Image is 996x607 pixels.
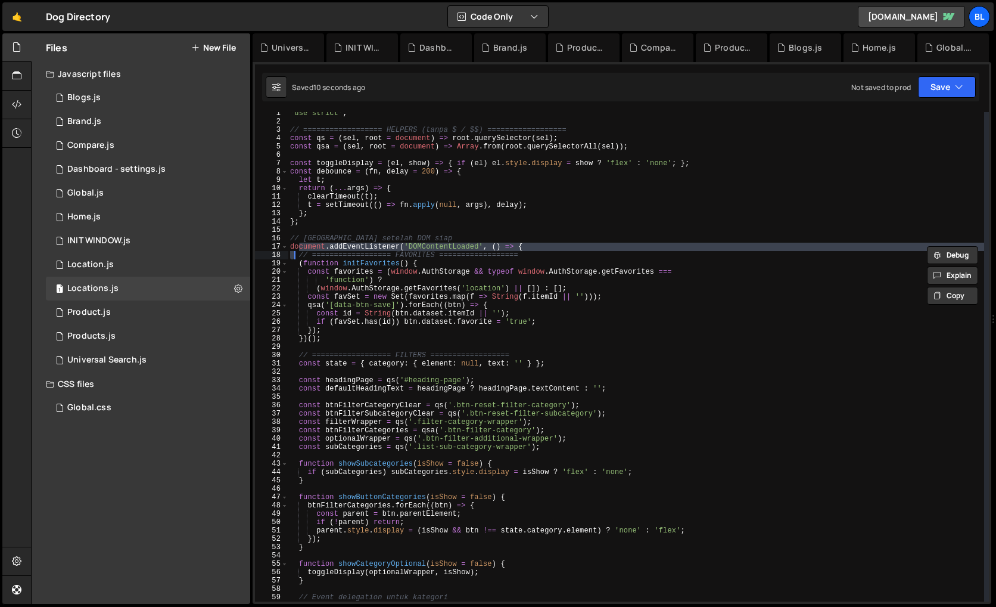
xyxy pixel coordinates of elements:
div: 55 [255,560,288,568]
div: 6 [255,151,288,159]
button: New File [191,43,236,52]
a: 🤙 [2,2,32,31]
div: 16220/44319.js [46,205,250,229]
div: 25 [255,309,288,318]
div: Location.js [67,259,114,270]
div: 16220/44393.js [46,301,250,324]
div: Blogs.js [789,42,822,54]
div: Product.js [67,307,111,318]
div: 52 [255,535,288,543]
div: 45 [255,476,288,485]
div: 58 [255,585,288,593]
button: Save [918,76,976,98]
div: 21 [255,276,288,284]
div: INIT WINDOW.js [67,236,130,246]
div: 17 [255,243,288,251]
div: 27 [255,326,288,335]
div: 7 [255,159,288,168]
div: 16220/44328.js [46,134,250,157]
div: Javascript files [32,62,250,86]
div: Compare.js [67,140,114,151]
div: 30 [255,351,288,360]
div: Brand.js [67,116,101,127]
div: 28 [255,335,288,343]
div: 36 [255,401,288,410]
div: 39 [255,426,288,435]
div: 32 [255,368,288,376]
div: 8 [255,168,288,176]
div: 10 [255,184,288,193]
div: 15 [255,226,288,234]
div: 3 [255,126,288,134]
div: 4 [255,134,288,143]
div: Locations.js [67,283,119,294]
div: CSS files [32,372,250,396]
div: 24 [255,301,288,309]
div: 23 [255,293,288,301]
div: 16220/43682.css [46,396,250,420]
h2: Files [46,41,67,54]
div: Compare.js [641,42,679,54]
div: Global.css [67,402,111,413]
div: Products.js [67,331,116,342]
div: 53 [255,543,288,552]
div: 16220/44476.js [46,157,250,181]
div: 11 [255,193,288,201]
div: Dashboard - settings.js [67,164,166,175]
div: 41 [255,443,288,451]
div: 29 [255,343,288,351]
div: 13 [255,209,288,218]
div: 16220/45124.js [46,348,250,372]
div: Dog Directory [46,10,110,24]
div: Universal Search.js [272,42,310,54]
div: 44 [255,468,288,476]
div: Blogs.js [67,92,101,103]
div: 18 [255,251,288,259]
div: 16220/44477.js [46,229,250,253]
div: 51 [255,527,288,535]
div: 37 [255,410,288,418]
div: 50 [255,518,288,527]
div: 16220/44324.js [46,324,250,348]
button: Code Only [448,6,548,27]
div: 19 [255,259,288,268]
button: Copy [927,287,978,305]
div: Global.css [936,42,975,54]
div: 33 [255,376,288,385]
div: 20 [255,268,288,276]
div: Brand.js [493,42,527,54]
div: 14 [255,218,288,226]
a: Bl [969,6,990,27]
div: Product.js [567,42,605,54]
div: 42 [255,451,288,460]
div: 49 [255,510,288,518]
div: 16220/44321.js [46,86,250,110]
div: 35 [255,393,288,401]
div: 16220/43681.js [46,181,250,205]
div: 16220/44394.js [46,110,250,134]
a: [DOMAIN_NAME] [858,6,965,27]
div: Products.js [715,42,753,54]
div: 26 [255,318,288,326]
div: 2 [255,117,288,126]
div: Home.js [863,42,896,54]
div: 10 seconds ago [313,82,365,92]
div: 38 [255,418,288,426]
div: Global.js [67,188,104,199]
button: Explain [927,267,978,284]
div: Home.js [67,212,101,222]
div: 57 [255,577,288,585]
button: Debug [927,246,978,264]
div: 48 [255,501,288,510]
div: 16220/43680.js [46,277,250,301]
span: 1 [56,285,63,295]
div: 54 [255,552,288,560]
div: 43 [255,460,288,468]
div: 40 [255,435,288,443]
div: 9 [255,176,288,184]
div: 46 [255,485,288,493]
div: 5 [255,143,288,151]
div: INIT WINDOW.js [346,42,384,54]
div: 31 [255,360,288,368]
